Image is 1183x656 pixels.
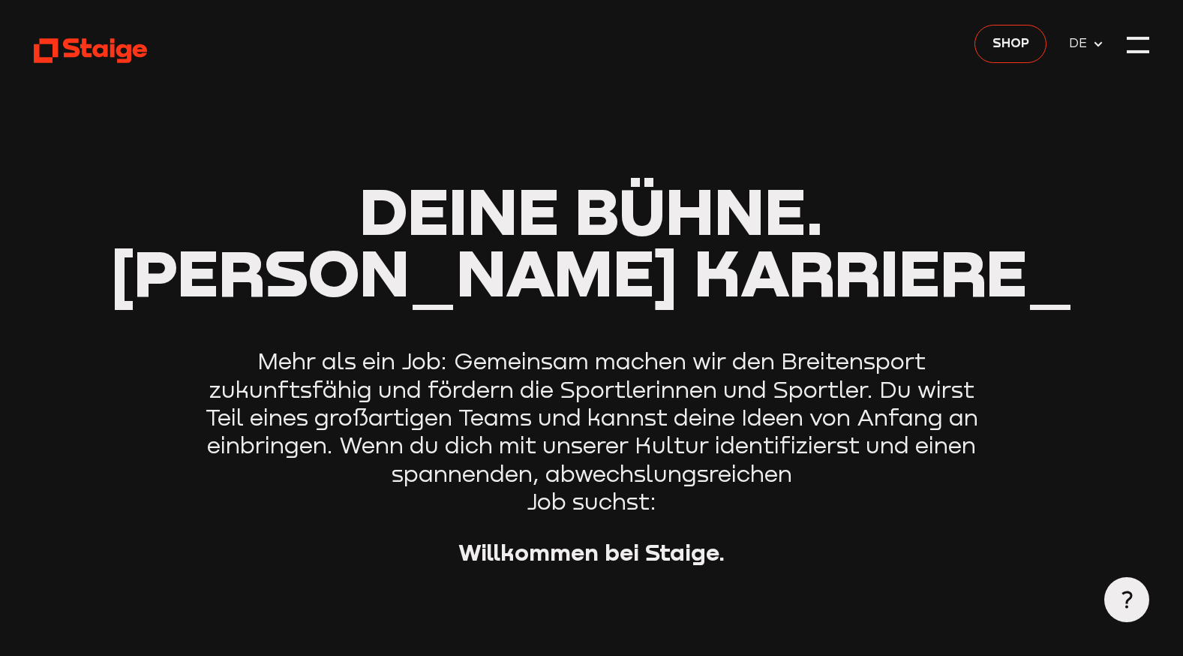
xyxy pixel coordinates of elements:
[1069,34,1092,53] span: DE
[458,538,725,566] strong: Willkommen bei Staige.
[198,348,986,516] p: Mehr als ein Job: Gemeinsam machen wir den Breitensport zukunftsfähig und fördern die Sportlerinn...
[992,33,1029,53] span: Shop
[974,25,1046,63] a: Shop
[110,171,1073,311] span: Deine Bühne. [PERSON_NAME] Karriere_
